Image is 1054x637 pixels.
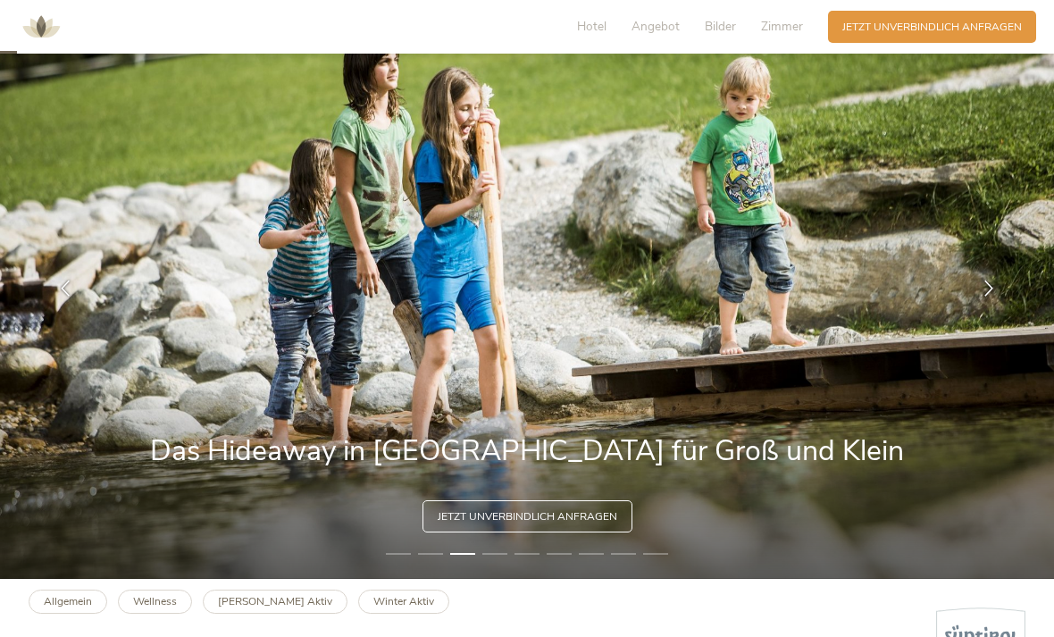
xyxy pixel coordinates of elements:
b: Allgemein [44,594,92,608]
span: Zimmer [761,18,803,35]
span: Angebot [632,18,680,35]
span: Jetzt unverbindlich anfragen [438,509,617,524]
a: Wellness [118,590,192,614]
span: Hotel [577,18,606,35]
span: Bilder [705,18,736,35]
b: Winter Aktiv [373,594,434,608]
b: Wellness [133,594,177,608]
a: [PERSON_NAME] Aktiv [203,590,347,614]
b: [PERSON_NAME] Aktiv [218,594,332,608]
span: Jetzt unverbindlich anfragen [842,20,1022,35]
a: Allgemein [29,590,107,614]
a: Winter Aktiv [358,590,449,614]
a: AMONTI & LUNARIS Wellnessresort [14,21,68,31]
